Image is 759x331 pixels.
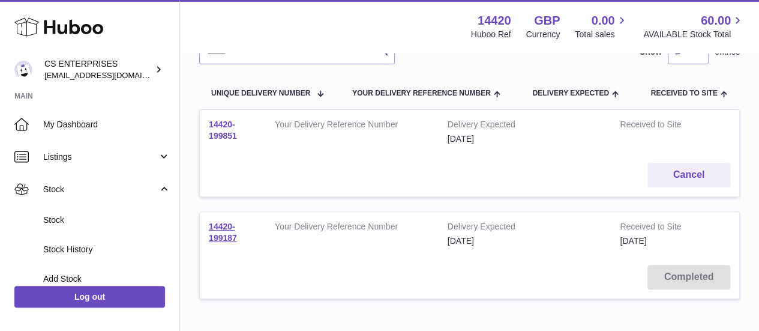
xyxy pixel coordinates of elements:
strong: Your Delivery Reference Number [275,119,430,133]
div: Currency [526,29,560,40]
a: 0.00 Total sales [575,13,628,40]
span: Total sales [575,29,628,40]
strong: GBP [534,13,560,29]
div: [DATE] [448,235,602,247]
span: Your Delivery Reference Number [352,90,491,97]
span: Unique Delivery Number [211,90,310,97]
span: [DATE] [620,236,646,246]
a: Log out [14,286,165,308]
strong: Delivery Expected [448,119,602,133]
div: CS ENTERPRISES [44,58,152,81]
strong: Your Delivery Reference Number [275,221,430,235]
span: Stock [43,184,158,195]
div: [DATE] [448,133,602,145]
strong: Delivery Expected [448,221,602,235]
span: Received to Site [651,90,718,97]
span: Stock [43,214,170,226]
span: Delivery Expected [532,90,608,97]
a: 14420-199851 [209,120,237,141]
div: Huboo Ref [471,29,511,40]
strong: Received to Site [620,221,699,235]
strong: 14420 [478,13,511,29]
span: AVAILABLE Stock Total [643,29,745,40]
a: 60.00 AVAILABLE Stock Total [643,13,745,40]
span: [EMAIL_ADDRESS][DOMAIN_NAME] [44,70,176,80]
span: My Dashboard [43,119,170,130]
span: 0.00 [592,13,615,29]
button: Cancel [647,163,730,187]
a: 14420-199187 [209,222,237,243]
span: Stock History [43,244,170,255]
img: internalAdmin-14420@internal.huboo.com [14,61,32,79]
span: Add Stock [43,273,170,285]
span: Listings [43,151,158,163]
span: 60.00 [701,13,731,29]
strong: Received to Site [620,119,699,133]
